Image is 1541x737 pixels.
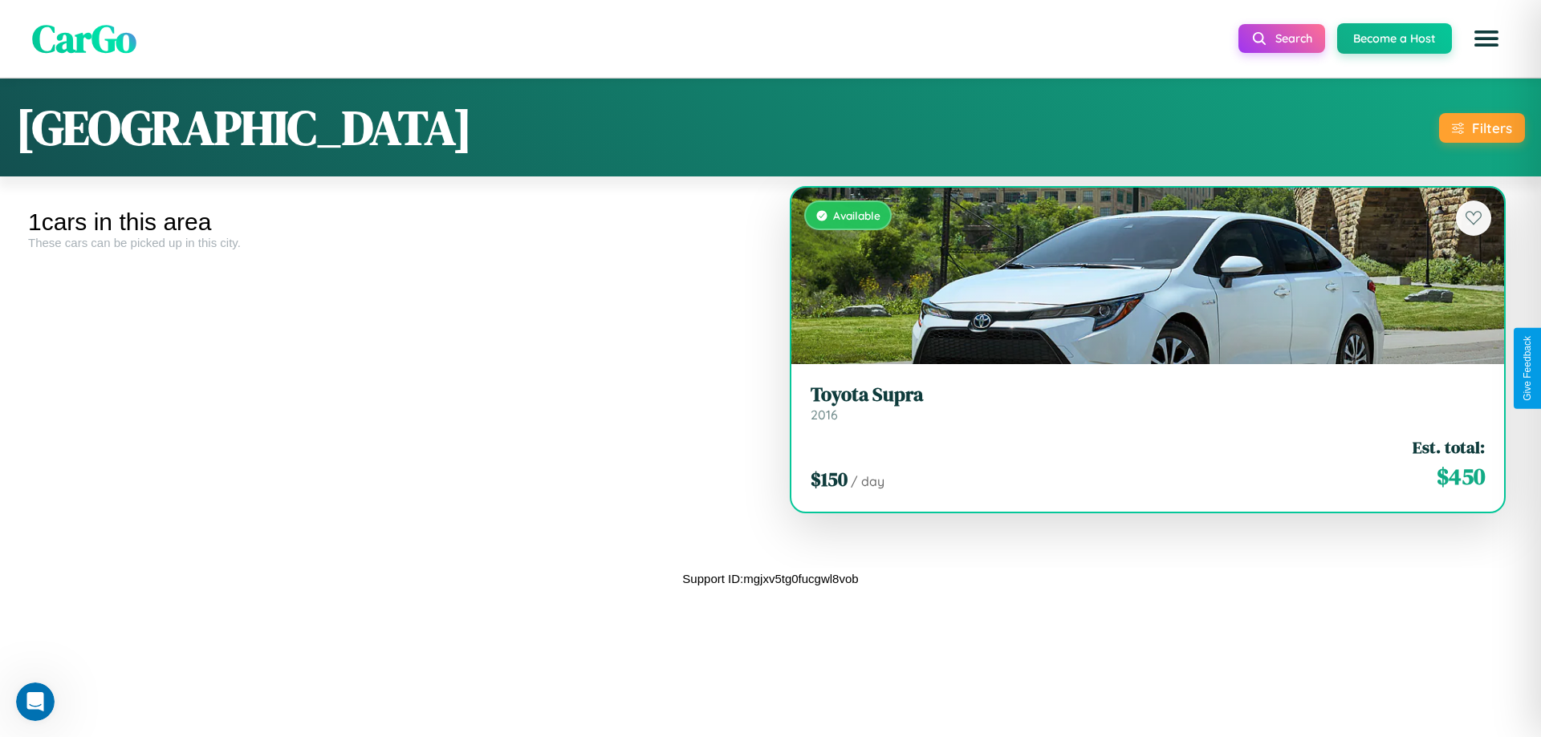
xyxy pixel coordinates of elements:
[1337,23,1452,54] button: Become a Host
[811,383,1485,407] h3: Toyota Supra
[1472,119,1512,136] div: Filters
[682,568,858,589] p: Support ID: mgjxv5tg0fucgwl8vob
[811,383,1485,423] a: Toyota Supra2016
[1464,16,1509,61] button: Open menu
[1522,336,1533,401] div: Give Feedback
[811,407,838,423] span: 2016
[1238,24,1325,53] button: Search
[32,12,136,65] span: CarGo
[16,682,55,721] iframe: Intercom live chat
[1439,113,1525,143] button: Filters
[16,95,472,160] h1: [GEOGRAPHIC_DATA]
[1437,460,1485,492] span: $ 450
[833,209,880,222] span: Available
[811,466,848,492] span: $ 150
[28,209,758,236] div: 1 cars in this area
[1275,31,1312,46] span: Search
[851,473,884,489] span: / day
[28,236,758,249] div: These cars can be picked up in this city.
[1413,435,1485,459] span: Est. total:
